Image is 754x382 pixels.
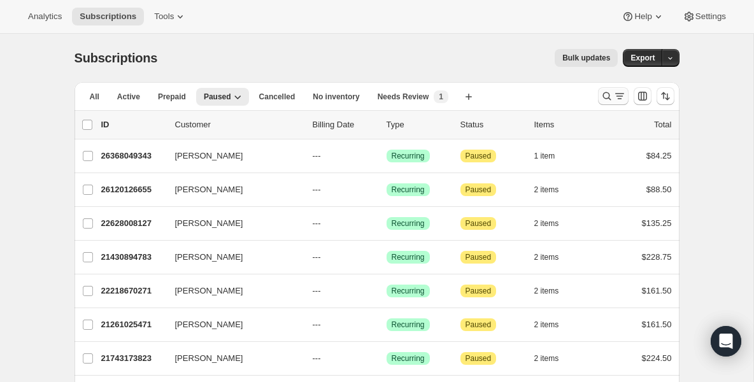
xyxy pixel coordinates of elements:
[175,150,243,162] span: [PERSON_NAME]
[80,11,136,22] span: Subscriptions
[313,118,376,131] p: Billing Date
[642,218,672,228] span: $135.25
[466,353,492,364] span: Paused
[630,53,655,63] span: Export
[75,51,158,65] span: Subscriptions
[534,185,559,195] span: 2 items
[175,118,302,131] p: Customer
[634,87,651,105] button: Customize table column order and visibility
[175,352,243,365] span: [PERSON_NAME]
[466,218,492,229] span: Paused
[154,11,174,22] span: Tools
[313,320,321,329] span: ---
[101,316,672,334] div: 21261025471[PERSON_NAME]---SuccessRecurringAttentionPaused2 items$161.50
[392,151,425,161] span: Recurring
[534,181,573,199] button: 2 items
[534,282,573,300] button: 2 items
[20,8,69,25] button: Analytics
[562,53,610,63] span: Bulk updates
[392,252,425,262] span: Recurring
[167,180,295,200] button: [PERSON_NAME]
[642,320,672,329] span: $161.50
[101,217,165,230] p: 22628008127
[313,252,321,262] span: ---
[623,49,662,67] button: Export
[378,92,429,102] span: Needs Review
[167,247,295,267] button: [PERSON_NAME]
[90,92,99,102] span: All
[387,118,450,131] div: Type
[646,185,672,194] span: $88.50
[101,251,165,264] p: 21430894783
[101,350,672,367] div: 21743173823[PERSON_NAME]---SuccessRecurringAttentionPaused2 items$224.50
[101,118,165,131] p: ID
[101,215,672,232] div: 22628008127[PERSON_NAME]---SuccessRecurringAttentionPaused2 items$135.25
[614,8,672,25] button: Help
[101,282,672,300] div: 22218670271[PERSON_NAME]---SuccessRecurringAttentionPaused2 items$161.50
[460,118,524,131] p: Status
[313,218,321,228] span: ---
[72,8,144,25] button: Subscriptions
[634,11,651,22] span: Help
[101,352,165,365] p: 21743173823
[167,146,295,166] button: [PERSON_NAME]
[158,92,186,102] span: Prepaid
[167,348,295,369] button: [PERSON_NAME]
[642,353,672,363] span: $224.50
[534,353,559,364] span: 2 items
[534,151,555,161] span: 1 item
[101,183,165,196] p: 26120126655
[101,118,672,131] div: IDCustomerBilling DateTypeStatusItemsTotal
[101,150,165,162] p: 26368049343
[534,316,573,334] button: 2 items
[466,252,492,262] span: Paused
[101,181,672,199] div: 26120126655[PERSON_NAME]---SuccessRecurringAttentionPaused2 items$88.50
[534,252,559,262] span: 2 items
[101,318,165,331] p: 21261025471
[101,147,672,165] div: 26368049343[PERSON_NAME]---SuccessRecurringAttentionPaused1 item$84.25
[101,248,672,266] div: 21430894783[PERSON_NAME]---SuccessRecurringAttentionPaused2 items$228.75
[101,285,165,297] p: 22218670271
[534,215,573,232] button: 2 items
[259,92,295,102] span: Cancelled
[392,218,425,229] span: Recurring
[466,286,492,296] span: Paused
[466,185,492,195] span: Paused
[392,286,425,296] span: Recurring
[534,320,559,330] span: 2 items
[313,286,321,295] span: ---
[167,281,295,301] button: [PERSON_NAME]
[175,318,243,331] span: [PERSON_NAME]
[711,326,741,357] div: Open Intercom Messenger
[534,286,559,296] span: 2 items
[555,49,618,67] button: Bulk updates
[313,185,321,194] span: ---
[392,185,425,195] span: Recurring
[654,118,671,131] p: Total
[175,285,243,297] span: [PERSON_NAME]
[534,248,573,266] button: 2 items
[313,353,321,363] span: ---
[175,183,243,196] span: [PERSON_NAME]
[313,151,321,160] span: ---
[313,92,359,102] span: No inventory
[642,286,672,295] span: $161.50
[146,8,194,25] button: Tools
[439,92,443,102] span: 1
[534,350,573,367] button: 2 items
[175,251,243,264] span: [PERSON_NAME]
[204,92,231,102] span: Paused
[598,87,629,105] button: Search and filter results
[534,147,569,165] button: 1 item
[392,353,425,364] span: Recurring
[642,252,672,262] span: $228.75
[646,151,672,160] span: $84.25
[695,11,726,22] span: Settings
[534,218,559,229] span: 2 items
[466,320,492,330] span: Paused
[117,92,140,102] span: Active
[657,87,674,105] button: Sort the results
[675,8,734,25] button: Settings
[167,315,295,335] button: [PERSON_NAME]
[167,213,295,234] button: [PERSON_NAME]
